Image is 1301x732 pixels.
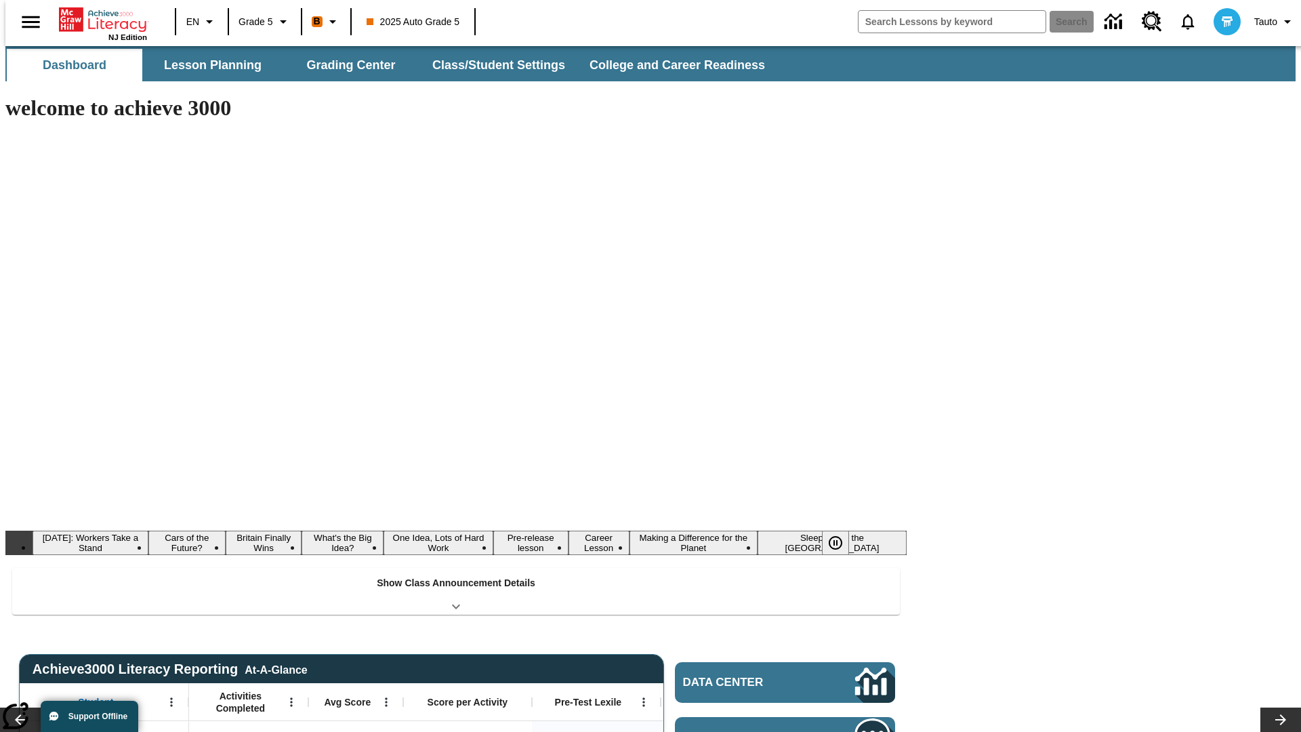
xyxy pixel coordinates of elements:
[306,9,346,34] button: Boost Class color is orange. Change class color
[822,531,849,555] button: Pause
[108,33,147,41] span: NJ Edition
[1096,3,1134,41] a: Data Center
[758,531,907,555] button: Slide 9 Sleepless in the Animal Kingdom
[41,701,138,732] button: Support Offline
[302,531,384,555] button: Slide 4 What's the Big Idea?
[145,49,281,81] button: Lesson Planning
[245,662,307,676] div: At-A-Glance
[1249,9,1301,34] button: Profile/Settings
[1214,8,1241,35] img: avatar image
[5,46,1296,81] div: SubNavbar
[59,5,147,41] div: Home
[5,96,907,121] h1: welcome to achieve 3000
[196,690,285,714] span: Activities Completed
[33,662,308,677] span: Achieve3000 Literacy Reporting
[283,49,419,81] button: Grading Center
[569,531,629,555] button: Slide 7 Career Lesson
[377,576,535,590] p: Show Class Announcement Details
[239,15,273,29] span: Grade 5
[314,13,321,30] span: B
[161,692,182,712] button: Open Menu
[281,692,302,712] button: Open Menu
[5,49,777,81] div: SubNavbar
[1170,4,1205,39] a: Notifications
[859,11,1046,33] input: search field
[226,531,302,555] button: Slide 3 Britain Finally Wins
[324,696,371,708] span: Avg Score
[683,676,810,689] span: Data Center
[367,15,460,29] span: 2025 Auto Grade 5
[1260,708,1301,732] button: Lesson carousel, Next
[78,696,113,708] span: Student
[555,696,622,708] span: Pre-Test Lexile
[33,531,148,555] button: Slide 1 Labor Day: Workers Take a Stand
[493,531,569,555] button: Slide 6 Pre-release lesson
[12,568,900,615] div: Show Class Announcement Details
[384,531,493,555] button: Slide 5 One Idea, Lots of Hard Work
[1205,4,1249,39] button: Select a new avatar
[68,712,127,721] span: Support Offline
[7,49,142,81] button: Dashboard
[822,531,863,555] div: Pause
[1134,3,1170,40] a: Resource Center, Will open in new tab
[428,696,508,708] span: Score per Activity
[675,662,895,703] a: Data Center
[186,15,199,29] span: EN
[376,692,396,712] button: Open Menu
[421,49,576,81] button: Class/Student Settings
[1254,15,1277,29] span: Tauto
[11,2,51,42] button: Open side menu
[59,6,147,33] a: Home
[629,531,758,555] button: Slide 8 Making a Difference for the Planet
[180,9,224,34] button: Language: EN, Select a language
[148,531,226,555] button: Slide 2 Cars of the Future?
[579,49,776,81] button: College and Career Readiness
[233,9,297,34] button: Grade: Grade 5, Select a grade
[634,692,654,712] button: Open Menu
